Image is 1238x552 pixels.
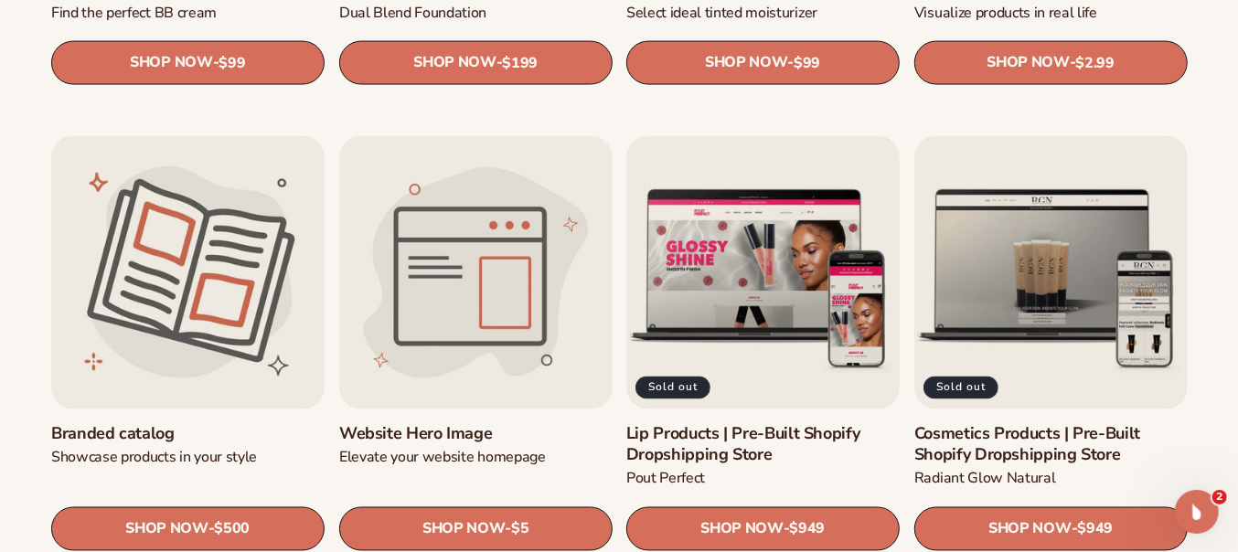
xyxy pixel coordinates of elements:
[339,41,613,85] a: SHOP NOW- $199
[422,520,504,537] span: SHOP NOW
[700,520,783,537] span: SHOP NOW
[502,55,538,72] span: $199
[705,54,787,71] span: SHOP NOW
[794,55,820,72] span: $99
[339,507,613,551] a: SHOP NOW- $5
[125,520,208,537] span: SHOP NOW
[987,54,1069,71] span: SHOP NOW
[626,41,900,85] a: SHOP NOW- $99
[914,41,1188,85] a: SHOP NOW- $2.99
[511,521,528,538] span: $5
[51,423,325,444] a: Branded catalog
[1175,490,1219,534] iframe: Intercom live chat
[214,521,250,538] span: $500
[1077,521,1113,538] span: $949
[1212,490,1227,504] span: 2
[1075,55,1114,72] span: $2.99
[789,521,825,538] span: $949
[51,41,325,85] a: SHOP NOW- $99
[626,423,900,466] a: Lip Products | Pre-Built Shopify Dropshipping Store
[914,423,1188,466] a: Cosmetics Products | Pre-Built Shopify Dropshipping Store
[130,54,212,71] span: SHOP NOW
[51,507,325,551] a: SHOP NOW- $500
[988,520,1071,537] span: SHOP NOW
[339,423,613,444] a: Website Hero Image
[914,507,1188,551] a: SHOP NOW- $949
[413,54,496,71] span: SHOP NOW
[219,55,245,72] span: $99
[626,507,900,551] a: SHOP NOW- $949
